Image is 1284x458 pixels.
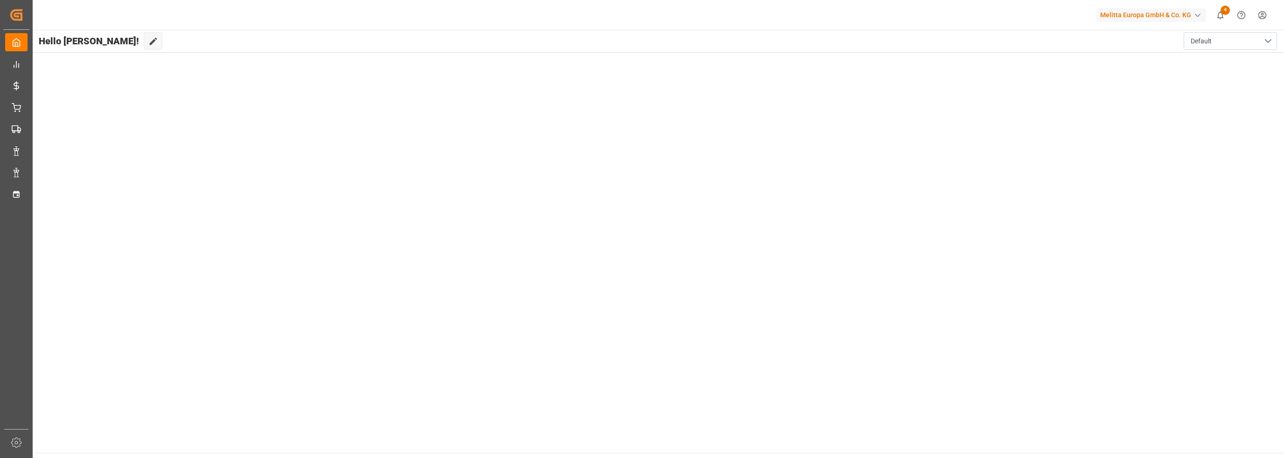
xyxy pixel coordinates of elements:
[1231,5,1252,26] button: Help Center
[1221,6,1230,15] span: 4
[1210,5,1231,26] button: show 4 new notifications
[1096,8,1206,22] div: Melitta Europa GmbH & Co. KG
[1096,6,1210,24] button: Melitta Europa GmbH & Co. KG
[39,32,139,50] span: Hello [PERSON_NAME]!
[1184,32,1277,50] button: open menu
[1191,36,1212,46] span: Default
